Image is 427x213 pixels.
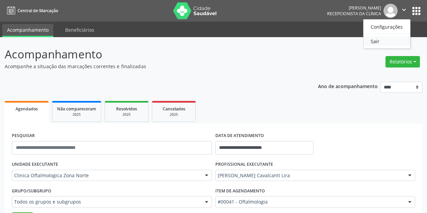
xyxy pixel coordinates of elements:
div: 2025 [110,112,143,117]
i:  [400,6,408,14]
span: Recepcionista da clínica [327,11,381,17]
a: Beneficiários [60,24,99,36]
img: img [383,4,398,18]
span: [PERSON_NAME] Cavalcanti Lira [218,172,402,179]
label: PROFISSIONAL EXECUTANTE [215,159,273,170]
p: Ano de acompanhamento [318,82,378,90]
button: Relatórios [385,56,420,68]
label: Grupo/Subgrupo [12,186,51,196]
span: Cancelados [163,106,185,112]
label: PESQUISAR [12,131,35,141]
div: [PERSON_NAME] [327,5,381,11]
a: Acompanhamento [2,24,53,37]
span: Central de Marcação [18,8,58,14]
span: #00041 - Oftalmologia [218,198,402,205]
span: Resolvidos [116,106,137,112]
div: 2025 [57,112,96,117]
div: 2025 [157,112,191,117]
button: apps [410,5,422,17]
a: Central de Marcação [5,5,58,16]
span: Não compareceram [57,106,96,112]
a: Sair [364,36,410,46]
label: Item de agendamento [215,186,265,196]
ul:  [363,19,410,49]
p: Acompanhe a situação das marcações correntes e finalizadas [5,63,297,70]
button:  [398,4,410,18]
span: Todos os grupos e subgrupos [14,198,198,205]
label: UNIDADE EXECUTANTE [12,159,58,170]
span: Clinica Oftalmologica Zona Norte [14,172,198,179]
a: Configurações [364,22,410,31]
p: Acompanhamento [5,46,297,63]
span: Agendados [16,106,38,112]
label: DATA DE ATENDIMENTO [215,131,264,141]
